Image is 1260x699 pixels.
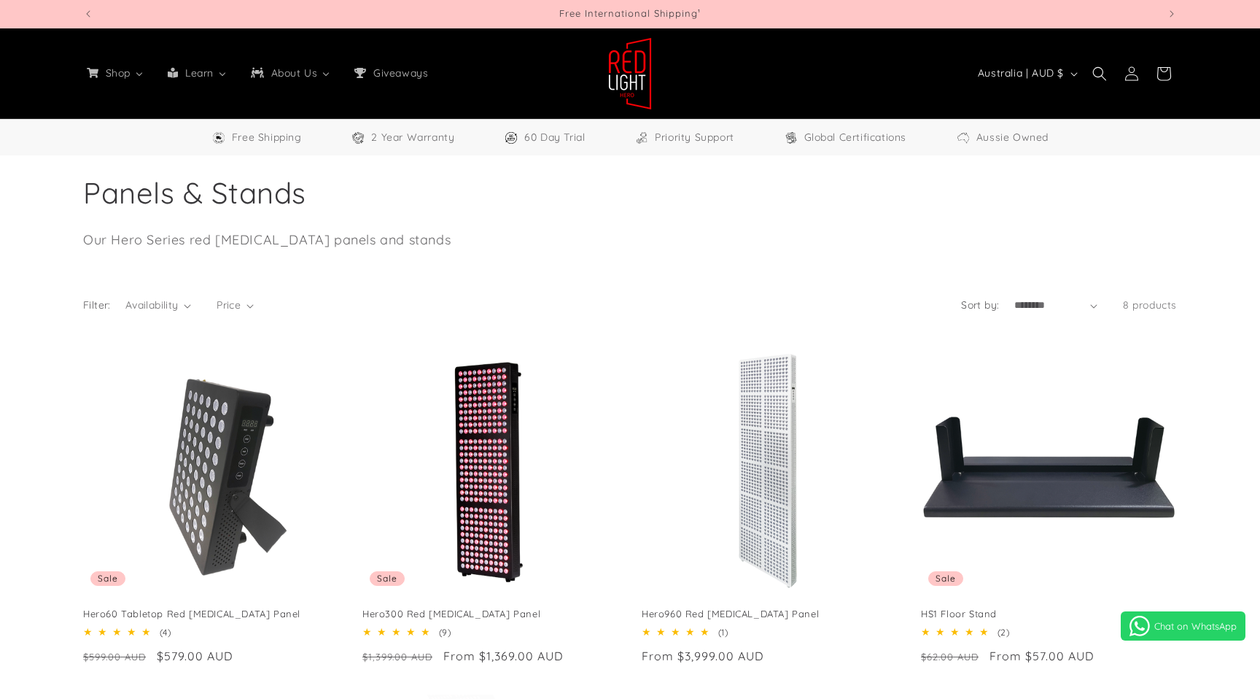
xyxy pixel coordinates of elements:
summary: Availability (0 selected) [125,298,191,313]
summary: Search [1084,58,1116,90]
a: Priority Support [634,128,734,147]
a: Learn [155,58,238,88]
span: Global Certifications [804,128,907,147]
label: Sort by: [961,298,999,312]
a: Shop [74,58,155,88]
span: Availability [125,298,179,312]
button: Australia | AUD $ [969,60,1084,88]
a: Red Light Hero [603,31,658,115]
span: Learn [182,66,215,80]
p: Our Hero Series red [MEDICAL_DATA] panels and stands [83,230,812,250]
a: Free Worldwide Shipping [211,128,302,147]
span: 2 Year Warranty [371,128,454,147]
a: Global Certifications [784,128,907,147]
img: Trial Icon [504,131,518,145]
a: About Us [238,58,342,88]
span: 8 products [1123,298,1177,312]
span: Australia | AUD $ [978,66,1064,81]
a: Hero300 Red [MEDICAL_DATA] Panel [362,608,618,620]
span: About Us [268,66,319,80]
h1: Panels & Stands [83,174,1177,212]
img: Aussie Owned Icon [956,131,971,145]
span: Price [217,298,241,312]
span: Shop [103,66,132,80]
img: Free Shipping Icon [211,131,226,145]
span: Chat on WhatsApp [1154,620,1237,632]
a: Giveaways [342,58,438,88]
span: Giveaways [370,66,429,80]
img: Certifications Icon [784,131,798,145]
span: Free Shipping [232,128,302,147]
a: Hero960 Red [MEDICAL_DATA] Panel [642,608,898,620]
span: Aussie Owned [976,128,1049,147]
img: Red Light Hero [608,37,652,110]
a: Hero60 Tabletop Red [MEDICAL_DATA] Panel [83,608,339,620]
h2: Filter: [83,298,111,313]
a: Aussie Owned [956,128,1049,147]
span: Free International Shipping¹ [559,7,701,19]
span: 60 Day Trial [524,128,585,147]
img: Support Icon [634,131,649,145]
a: 60 Day Trial [504,128,585,147]
img: Warranty Icon [351,131,365,145]
a: Chat on WhatsApp [1121,611,1245,641]
summary: Price [217,298,254,313]
a: 2 Year Warranty [351,128,454,147]
span: Priority Support [655,128,734,147]
a: HS1 Floor Stand [921,608,1177,620]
